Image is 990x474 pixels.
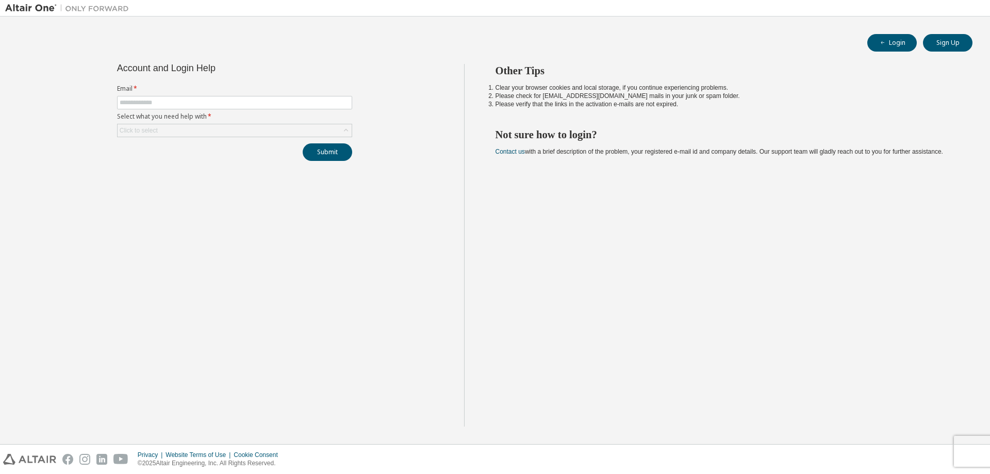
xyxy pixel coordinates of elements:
img: linkedin.svg [96,454,107,465]
img: Altair One [5,3,134,13]
div: Cookie Consent [234,451,284,459]
div: Privacy [138,451,166,459]
p: © 2025 Altair Engineering, Inc. All Rights Reserved. [138,459,284,468]
button: Submit [303,143,352,161]
button: Login [867,34,917,52]
li: Please verify that the links in the activation e-mails are not expired. [496,100,954,108]
img: altair_logo.svg [3,454,56,465]
div: Click to select [120,126,158,135]
img: facebook.svg [62,454,73,465]
button: Sign Up [923,34,972,52]
div: Click to select [118,124,352,137]
img: instagram.svg [79,454,90,465]
li: Please check for [EMAIL_ADDRESS][DOMAIN_NAME] mails in your junk or spam folder. [496,92,954,100]
span: with a brief description of the problem, your registered e-mail id and company details. Our suppo... [496,148,943,155]
li: Clear your browser cookies and local storage, if you continue experiencing problems. [496,84,954,92]
h2: Other Tips [496,64,954,77]
label: Email [117,85,352,93]
label: Select what you need help with [117,112,352,121]
div: Account and Login Help [117,64,305,72]
a: Contact us [496,148,525,155]
h2: Not sure how to login? [496,128,954,141]
div: Website Terms of Use [166,451,234,459]
img: youtube.svg [113,454,128,465]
